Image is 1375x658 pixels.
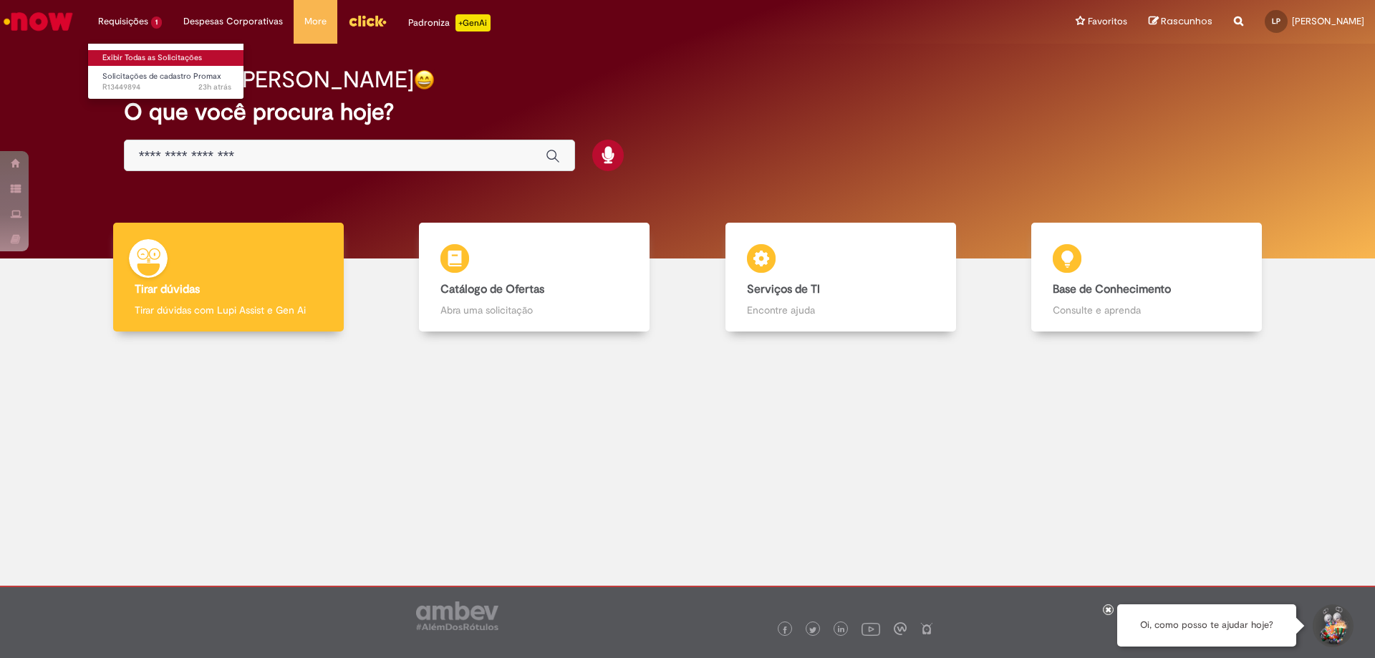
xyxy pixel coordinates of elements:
[198,82,231,92] span: 23h atrás
[124,100,1252,125] h2: O que você procura hoje?
[151,16,162,29] span: 1
[102,82,231,93] span: R13449894
[747,282,820,296] b: Serviços de TI
[408,14,491,32] div: Padroniza
[862,619,880,638] img: logo_footer_youtube.png
[440,282,544,296] b: Catálogo de Ofertas
[88,50,246,66] a: Exibir Todas as Solicitações
[198,82,231,92] time: 26/08/2025 17:17:40
[920,622,933,635] img: logo_footer_naosei.png
[838,626,845,634] img: logo_footer_linkedin.png
[124,67,414,92] h2: Boa tarde, [PERSON_NAME]
[1053,282,1171,296] b: Base de Conhecimento
[781,626,788,634] img: logo_footer_facebook.png
[1,7,75,36] img: ServiceNow
[87,43,244,100] ul: Requisições
[1053,303,1240,317] p: Consulte e aprenda
[1117,604,1296,647] div: Oi, como posso te ajudar hoje?
[135,303,322,317] p: Tirar dúvidas com Lupi Assist e Gen Ai
[894,622,907,635] img: logo_footer_workplace.png
[1292,15,1364,27] span: [PERSON_NAME]
[135,282,200,296] b: Tirar dúvidas
[809,626,816,634] img: logo_footer_twitter.png
[102,71,221,82] span: Solicitações de cadastro Promax
[747,303,935,317] p: Encontre ajuda
[455,14,491,32] p: +GenAi
[348,10,387,32] img: click_logo_yellow_360x200.png
[183,14,283,29] span: Despesas Corporativas
[687,223,994,332] a: Serviços de TI Encontre ajuda
[994,223,1301,332] a: Base de Conhecimento Consulte e aprenda
[1149,15,1212,29] a: Rascunhos
[416,601,498,630] img: logo_footer_ambev_rotulo_gray.png
[1272,16,1280,26] span: LP
[98,14,148,29] span: Requisições
[304,14,327,29] span: More
[75,223,382,332] a: Tirar dúvidas Tirar dúvidas com Lupi Assist e Gen Ai
[1088,14,1127,29] span: Favoritos
[1311,604,1354,647] button: Iniciar Conversa de Suporte
[382,223,688,332] a: Catálogo de Ofertas Abra uma solicitação
[414,69,435,90] img: happy-face.png
[1161,14,1212,28] span: Rascunhos
[440,303,628,317] p: Abra uma solicitação
[88,69,246,95] a: Aberto R13449894 : Solicitações de cadastro Promax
